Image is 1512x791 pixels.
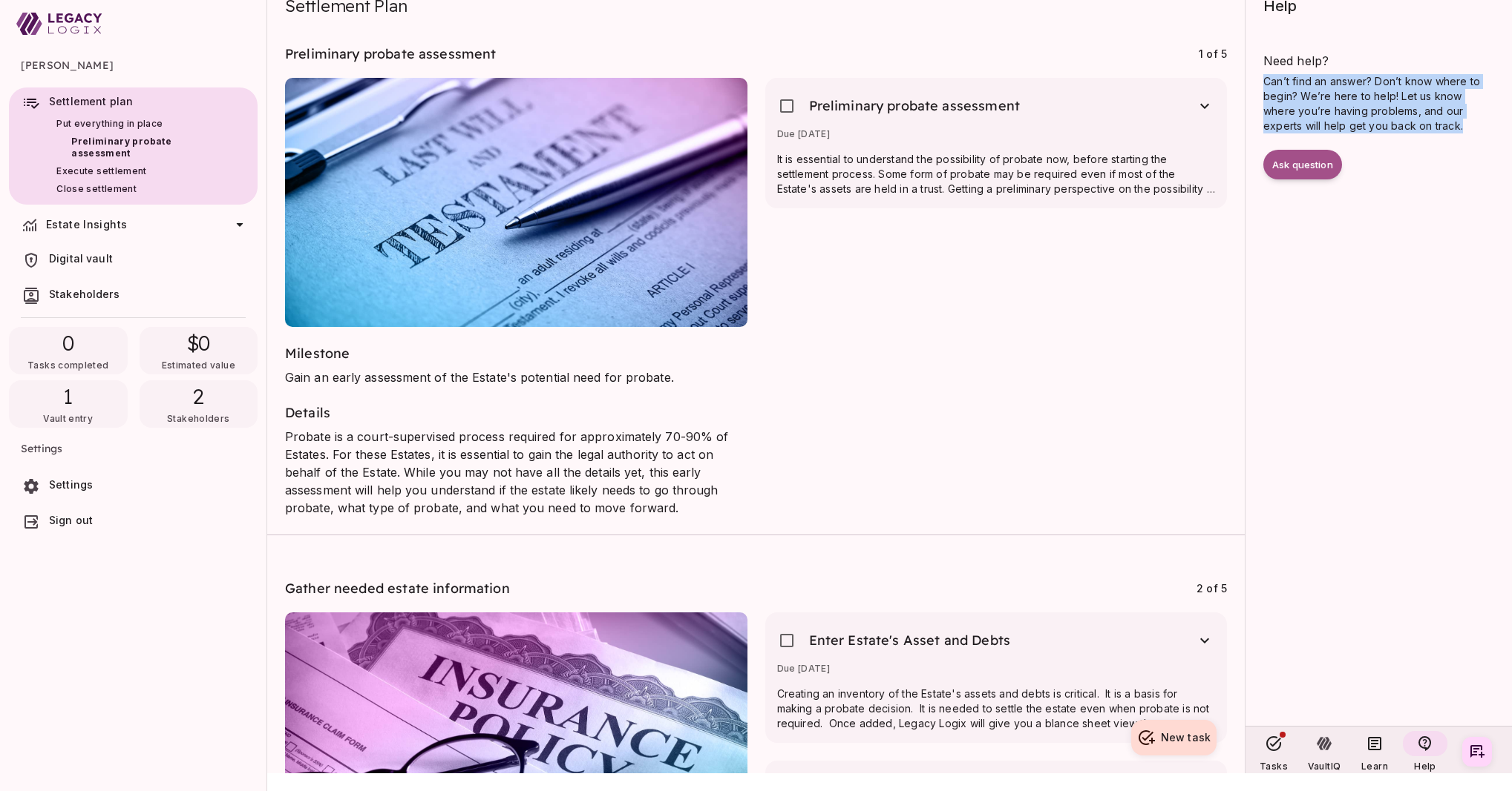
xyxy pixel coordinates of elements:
span: 2 of 5 [1197,582,1227,595]
button: New task [1131,720,1217,755]
p: It is essential to understand the possibility of probate now, before starting the settlement proc... [777,152,1216,196]
span: VaultIQ [1308,761,1341,772]
span: Put everything in place [56,118,163,129]
span: Learn [1361,761,1388,772]
span: Stakeholders [167,413,229,424]
span: Stakeholders [49,288,120,300]
span: 0 [62,330,74,357]
span: Sign out [49,514,93,526]
span: [PERSON_NAME] [21,47,246,83]
div: Enter Estate's Asset and DebtsDue [DATE]Creating an inventory of the Estate's assets and debts is... [765,612,1228,743]
span: Help [1414,761,1436,772]
span: Gain an early assessment of the Estate's potential need for probate. [285,370,674,385]
a: Settings [9,471,258,502]
span: Tasks completed [27,360,108,371]
span: Settings [21,431,246,466]
span: Preliminary probate assessment [285,45,497,62]
div: 2Stakeholders [140,380,258,428]
span: Probate is a court-supervised process required for approximately 70-90% of Estates. For these Est... [285,429,728,515]
span: Preliminary probate assessment [809,97,1021,115]
span: $0 [187,330,211,357]
span: Details [285,404,330,421]
span: Need help? [1263,52,1494,74]
span: New task [1161,731,1211,744]
div: $0Estimated value [140,327,258,374]
span: 1 of 5 [1199,47,1227,60]
span: Estimated value [162,360,235,371]
span: Estate Insights [46,218,127,231]
a: Digital vault [9,245,258,276]
span: Gather needed estate information [285,580,510,597]
span: Execute settlement [56,165,146,176]
span: Digital vault [49,252,113,265]
span: 2 [192,383,204,410]
p: Creating an inventory of the Estate's assets and debts is critical. It is a basis for making a pr... [777,686,1216,731]
span: Close settlement [56,183,137,194]
div: Preliminary probate assessmentDue [DATE]It is essential to understand the possibility of probate ... [765,78,1228,208]
span: Settlement plan [49,95,133,107]
span: Can’t find an answer? Don’t know where to begin? We’re here to help! Let us know where you’re hav... [1263,74,1494,133]
div: 1Vault entry [9,380,128,428]
span: Due [DATE] [777,128,831,139]
span: Due [DATE] [777,663,831,674]
span: Tasks [1260,761,1288,772]
span: Settings [49,478,93,491]
span: Enter Estate's Asset and Debts [809,632,1011,649]
span: Vault entry [43,413,93,424]
div: 0Tasks completed [9,327,128,374]
span: Ask question [1272,159,1333,171]
span: Milestone [285,345,350,362]
span: Preliminary probate assessment [71,136,174,159]
div: Estate Insights [9,209,258,240]
img: settlement-plan [285,78,747,327]
button: Create your first task [1462,737,1492,767]
button: Ask question [1263,150,1342,179]
a: Settlement planPut everything in placePreliminary probate assessmentExecute settlementClose settl... [9,87,258,205]
a: Sign out [9,506,258,537]
a: Stakeholders [9,280,258,311]
span: 1 [63,383,73,410]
